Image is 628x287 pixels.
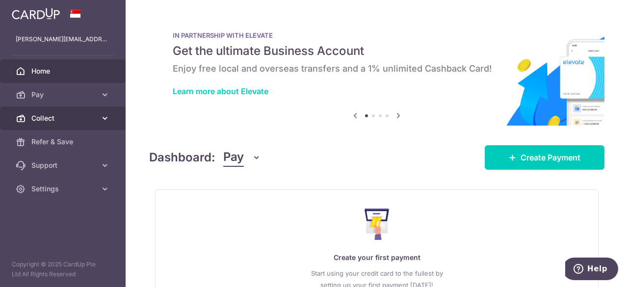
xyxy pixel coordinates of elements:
[223,148,244,167] span: Pay
[565,258,618,282] iframe: Opens a widget where you can find more information
[31,90,96,100] span: Pay
[149,149,215,166] h4: Dashboard:
[521,152,580,163] span: Create Payment
[173,63,581,75] h6: Enjoy free local and overseas transfers and a 1% unlimited Cashback Card!
[31,137,96,147] span: Refer & Save
[173,86,268,96] a: Learn more about Elevate
[31,66,96,76] span: Home
[31,184,96,194] span: Settings
[31,160,96,170] span: Support
[173,43,581,59] h5: Get the ultimate Business Account
[31,113,96,123] span: Collect
[223,148,261,167] button: Pay
[175,252,578,263] p: Create your first payment
[16,34,110,44] p: [PERSON_NAME][EMAIL_ADDRESS][DOMAIN_NAME]
[149,16,604,126] img: Renovation banner
[485,145,604,170] a: Create Payment
[12,8,60,20] img: CardUp
[365,209,390,240] img: Make Payment
[173,31,581,39] p: IN PARTNERSHIP WITH ELEVATE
